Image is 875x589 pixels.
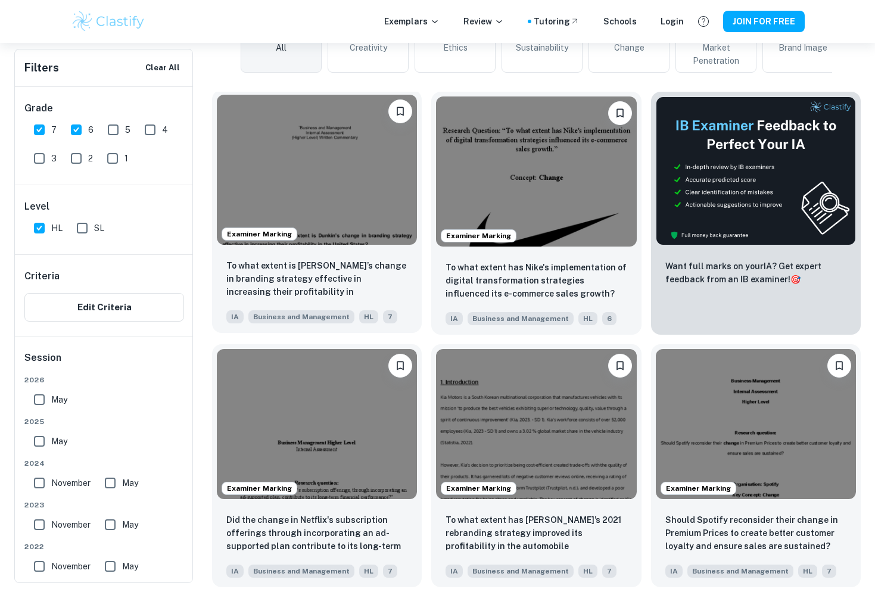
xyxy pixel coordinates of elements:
span: Examiner Marking [661,483,736,494]
a: Examiner MarkingPlease log in to bookmark exemplarsTo what extent has Nike's implementation of di... [431,92,641,335]
span: May [122,518,138,531]
span: Ethics [443,41,468,54]
span: 5 [125,123,130,136]
span: IA [446,565,463,578]
span: 3 [51,152,57,165]
span: May [51,393,67,406]
span: 2022 [24,541,184,552]
span: 7 [51,123,57,136]
span: Examiner Marking [222,229,297,239]
span: HL [359,310,378,323]
span: 7 [383,565,397,578]
span: All [276,41,287,54]
a: Examiner MarkingPlease log in to bookmark exemplarsTo what extent has Kia’s 2021 rebranding strat... [431,344,641,587]
p: To what extent has Nike's implementation of digital transformation strategies influenced its e-co... [446,261,627,300]
span: IA [446,312,463,325]
span: 7 [822,565,836,578]
span: 1 [124,152,128,165]
span: 2026 [24,375,184,385]
span: 🎯 [790,275,801,284]
span: Sustainability [516,41,568,54]
img: Business and Management IA example thumbnail: To what extent is Dunkin’s change in bra [217,95,417,245]
button: Please log in to bookmark exemplars [608,354,632,378]
span: 2 [88,152,93,165]
p: Exemplars [384,15,440,28]
span: Business and Management [248,565,354,578]
span: HL [578,312,597,325]
span: November [51,560,91,573]
span: 6 [602,312,616,325]
a: Examiner MarkingPlease log in to bookmark exemplarsDid the change in Netflix's subscription offer... [212,344,422,587]
span: Business and Management [468,565,574,578]
span: IA [226,565,244,578]
span: 7 [383,310,397,323]
img: Business and Management IA example thumbnail: Should Spotify reconsider their change i [656,349,856,499]
a: Tutoring [534,15,580,28]
a: Examiner MarkingPlease log in to bookmark exemplarsTo what extent is Dunkin’s change in branding ... [212,92,422,335]
span: IA [226,310,244,323]
a: Login [661,15,684,28]
span: Change [614,41,644,54]
a: ThumbnailWant full marks on yourIA? Get expert feedback from an IB examiner! [651,92,861,335]
span: HL [798,565,817,578]
span: HL [51,222,63,235]
button: Please log in to bookmark exemplars [827,354,851,378]
h6: Session [24,351,184,375]
span: 7 [602,565,616,578]
p: Review [463,15,504,28]
button: Please log in to bookmark exemplars [608,101,632,125]
h6: Grade [24,101,184,116]
span: SL [94,222,104,235]
span: Examiner Marking [441,230,516,241]
span: HL [578,565,597,578]
span: 6 [88,123,94,136]
p: Want full marks on your IA ? Get expert feedback from an IB examiner! [665,260,846,286]
span: May [122,560,138,573]
button: Help and Feedback [693,11,714,32]
h6: Level [24,200,184,214]
span: HL [359,565,378,578]
span: May [122,476,138,490]
span: November [51,476,91,490]
button: Please log in to bookmark exemplars [388,99,412,123]
button: Please log in to bookmark exemplars [388,354,412,378]
span: Examiner Marking [441,483,516,494]
span: November [51,518,91,531]
span: Examiner Marking [222,483,297,494]
span: Market Penetration [681,41,751,67]
h6: Criteria [24,269,60,283]
p: Did the change in Netflix's subscription offerings through incorporating an ad-supported plan con... [226,513,407,554]
span: Business and Management [468,312,574,325]
span: Brand Image [779,41,827,54]
h6: Filters [24,60,59,76]
span: 2025 [24,416,184,427]
img: Business and Management IA example thumbnail: Did the change in Netflix's subscription [217,349,417,499]
img: Thumbnail [656,96,856,245]
span: May [51,435,67,448]
button: Edit Criteria [24,293,184,322]
img: Business and Management IA example thumbnail: To what extent has Kia’s 2021 rebranding [436,349,636,499]
p: To what extent is Dunkin’s change in branding strategy effective in increasing their profitabilit... [226,259,407,300]
a: Schools [603,15,637,28]
span: Business and Management [687,565,793,578]
span: Business and Management [248,310,354,323]
img: Business and Management IA example thumbnail: To what extent has Nike's implementation [436,96,636,247]
span: 2024 [24,458,184,469]
span: IA [665,565,683,578]
span: Creativity [350,41,387,54]
button: Clear All [142,59,183,77]
span: 4 [162,123,168,136]
span: 2023 [24,500,184,510]
a: Examiner MarkingPlease log in to bookmark exemplarsShould Spotify reconsider their change in Prem... [651,344,861,587]
p: Should Spotify reconsider their change in Premium Prices to create better customer loyalty and en... [665,513,846,553]
button: JOIN FOR FREE [723,11,805,32]
img: Clastify logo [71,10,147,33]
p: To what extent has Kia’s 2021 rebranding strategy improved its profitability in the automobile ma... [446,513,627,554]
